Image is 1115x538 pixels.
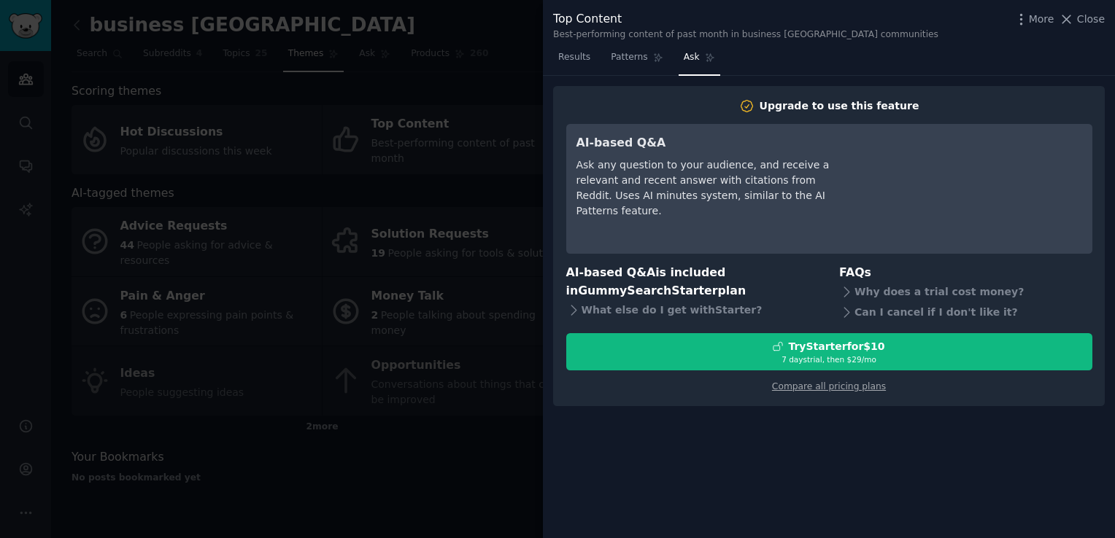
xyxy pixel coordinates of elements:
div: Ask any question to your audience, and receive a relevant and recent answer with citations from R... [576,157,843,219]
span: Patterns [611,51,647,64]
span: GummySearch Starter [578,284,717,297]
button: TryStarterfor$107 daystrial, then $29/mo [566,333,1092,370]
div: 7 days trial, then $ 29 /mo [567,354,1092,364]
h3: FAQs [839,264,1092,282]
div: What else do I get with Starter ? [566,300,819,320]
div: Can I cancel if I don't like it? [839,303,1092,323]
div: Top Content [553,10,938,28]
a: Results [553,46,595,76]
a: Ask [679,46,720,76]
div: Why does a trial cost money? [839,282,1092,303]
a: Patterns [606,46,668,76]
button: More [1014,12,1054,27]
div: Try Starter for $10 [788,339,884,354]
h3: AI-based Q&A is included in plan [566,264,819,300]
button: Close [1059,12,1105,27]
span: Results [558,51,590,64]
span: Ask [684,51,700,64]
h3: AI-based Q&A [576,134,843,152]
div: Upgrade to use this feature [760,98,919,114]
div: Best-performing content of past month in business [GEOGRAPHIC_DATA] communities [553,28,938,42]
span: More [1029,12,1054,27]
a: Compare all pricing plans [772,381,886,391]
span: Close [1077,12,1105,27]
